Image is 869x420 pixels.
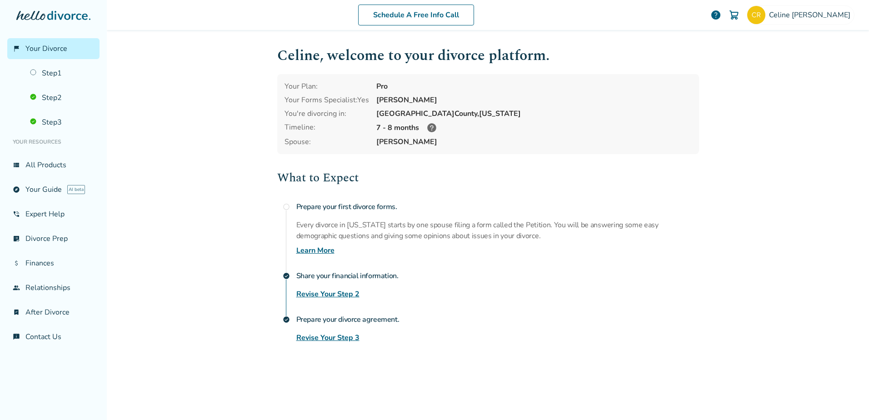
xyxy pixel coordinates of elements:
a: Revise Your Step 3 [296,332,360,343]
a: Step2 [25,87,100,108]
a: Learn More [296,245,335,256]
span: chat_info [13,333,20,340]
a: attach_moneyFinances [7,253,100,274]
span: radio_button_unchecked [283,203,290,210]
h1: Celine , welcome to your divorce platform. [277,45,699,67]
div: Pro [376,81,692,91]
span: AI beta [67,185,85,194]
span: Spouse: [285,137,369,147]
span: explore [13,186,20,193]
iframe: Chat Widget [824,376,869,420]
p: Every divorce in [US_STATE] starts by one spouse filing a form called the Petition. You will be a... [296,220,699,241]
div: Your Forms Specialist: Yes [285,95,369,105]
a: chat_infoContact Us [7,326,100,347]
h4: Share your financial information. [296,267,699,285]
img: Cart [729,10,739,20]
a: view_listAll Products [7,155,100,175]
div: Your Plan: [285,81,369,91]
div: [PERSON_NAME] [376,95,692,105]
span: Celine [PERSON_NAME] [769,10,854,20]
a: bookmark_checkAfter Divorce [7,302,100,323]
a: help [710,10,721,20]
span: flag_2 [13,45,20,52]
div: [GEOGRAPHIC_DATA] County, [US_STATE] [376,109,692,119]
a: list_alt_checkDivorce Prep [7,228,100,249]
span: list_alt_check [13,235,20,242]
h2: What to Expect [277,169,699,187]
div: 7 - 8 months [376,122,692,133]
span: view_list [13,161,20,169]
span: check_circle [283,272,290,280]
a: Step1 [25,63,100,84]
img: celinekoroberson@gmail.com [747,6,765,24]
a: exploreYour GuideAI beta [7,179,100,200]
a: Schedule A Free Info Call [358,5,474,25]
span: attach_money [13,260,20,267]
span: [PERSON_NAME] [376,137,692,147]
span: group [13,284,20,291]
span: Your Divorce [25,44,67,54]
span: bookmark_check [13,309,20,316]
a: flag_2Your Divorce [7,38,100,59]
a: Step3 [25,112,100,133]
span: check_circle [283,316,290,323]
a: Revise Your Step 2 [296,289,360,300]
h4: Prepare your first divorce forms. [296,198,699,216]
li: Your Resources [7,133,100,151]
div: Timeline: [285,122,369,133]
span: phone_in_talk [13,210,20,218]
h4: Prepare your divorce agreement. [296,310,699,329]
div: You're divorcing in: [285,109,369,119]
a: phone_in_talkExpert Help [7,204,100,225]
a: groupRelationships [7,277,100,298]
